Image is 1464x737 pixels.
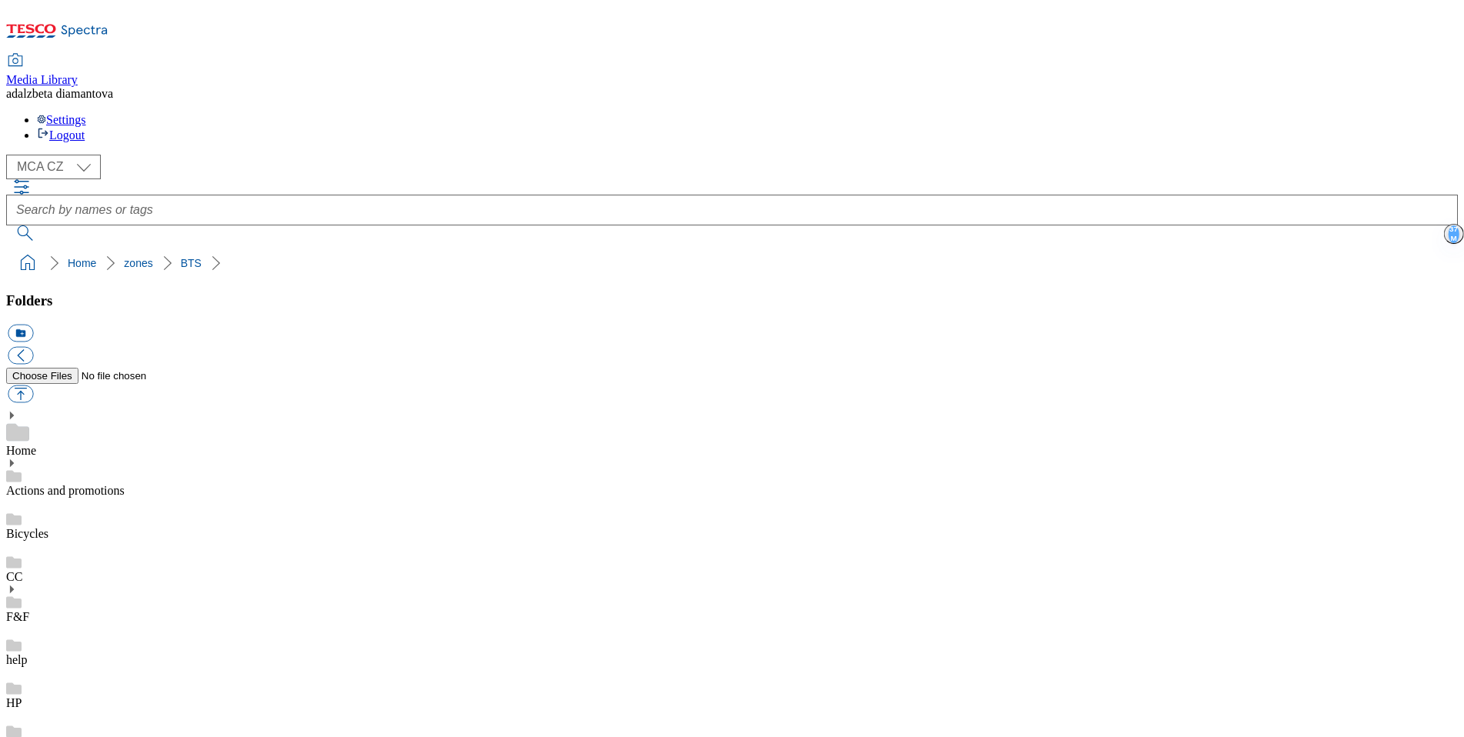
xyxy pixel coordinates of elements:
[6,73,78,86] span: Media Library
[6,610,29,623] a: F&F
[37,113,86,126] a: Settings
[6,87,18,100] span: ad
[181,257,202,269] a: BTS
[6,292,1458,309] h3: Folders
[6,55,78,87] a: Media Library
[6,444,36,457] a: Home
[6,195,1458,225] input: Search by names or tags
[68,257,96,269] a: Home
[6,653,28,666] a: help
[6,527,48,540] a: Bicycles
[6,696,22,709] a: HP
[37,128,85,142] a: Logout
[6,570,22,583] a: CC
[124,257,152,269] a: zones
[15,251,40,275] a: home
[6,484,125,497] a: Actions and promotions
[6,248,1458,278] nav: breadcrumb
[18,87,113,100] span: alzbeta diamantova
